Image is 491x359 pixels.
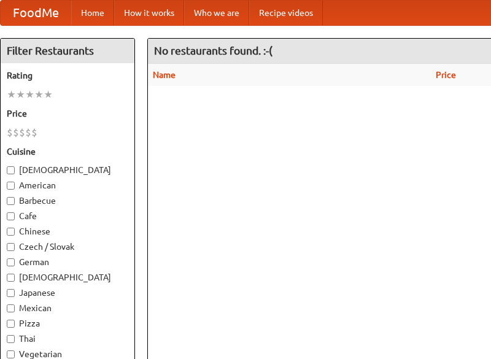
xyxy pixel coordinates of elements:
a: Who we are [184,1,249,25]
input: Chinese [7,228,15,236]
input: German [7,258,15,266]
input: Vegetarian [7,350,15,358]
a: How it works [114,1,184,25]
a: Recipe videos [249,1,323,25]
li: ★ [34,88,44,101]
h4: Filter Restaurants [1,39,134,63]
label: Japanese [7,287,128,299]
label: Mexican [7,302,128,314]
h5: Price [7,107,128,120]
input: Japanese [7,289,15,297]
label: Thai [7,333,128,345]
input: Mexican [7,304,15,312]
label: Pizza [7,317,128,330]
input: [DEMOGRAPHIC_DATA] [7,166,15,174]
label: German [7,256,128,268]
input: [DEMOGRAPHIC_DATA] [7,274,15,282]
ng-pluralize: No restaurants found. :-( [154,45,273,56]
label: Chinese [7,225,128,237]
label: Czech / Slovak [7,241,128,253]
li: ★ [44,88,53,101]
li: $ [31,126,37,139]
a: Home [71,1,114,25]
label: [DEMOGRAPHIC_DATA] [7,164,128,176]
li: ★ [7,88,16,101]
a: Price [436,70,456,80]
label: [DEMOGRAPHIC_DATA] [7,271,128,284]
h5: Cuisine [7,145,128,158]
li: ★ [16,88,25,101]
li: $ [7,126,13,139]
li: $ [19,126,25,139]
label: Cafe [7,210,128,222]
input: American [7,182,15,190]
h5: Rating [7,69,128,82]
a: Name [153,70,176,80]
li: ★ [25,88,34,101]
label: American [7,179,128,191]
input: Pizza [7,320,15,328]
input: Cafe [7,212,15,220]
label: Barbecue [7,195,128,207]
li: $ [25,126,31,139]
input: Barbecue [7,197,15,205]
a: FoodMe [1,1,71,25]
li: $ [13,126,19,139]
input: Czech / Slovak [7,243,15,251]
input: Thai [7,335,15,343]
